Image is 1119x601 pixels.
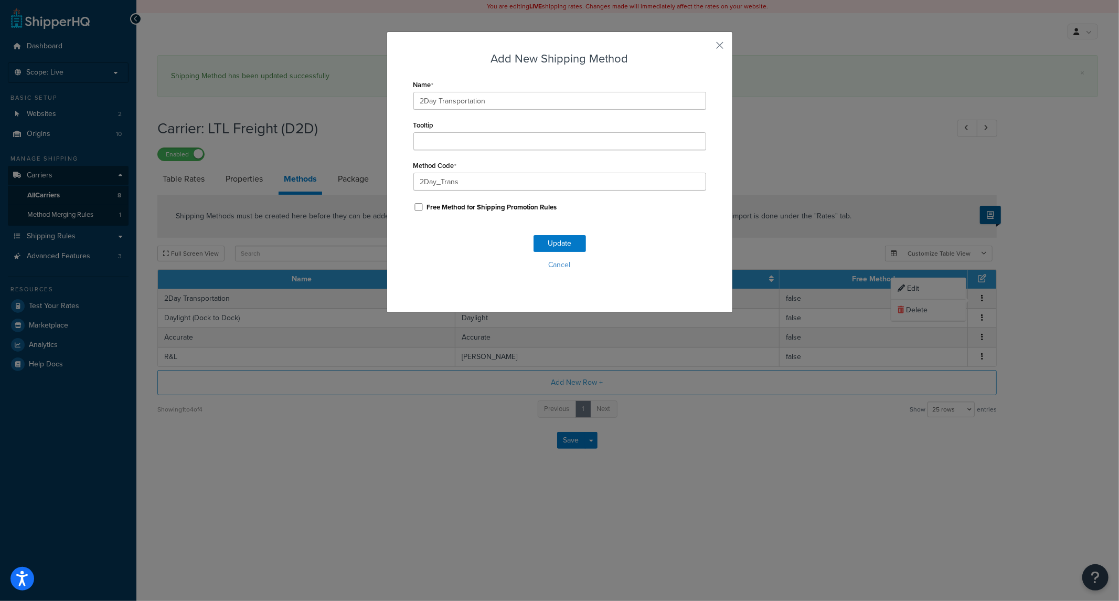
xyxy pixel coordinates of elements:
[413,257,706,273] button: Cancel
[413,50,706,67] h3: Add New Shipping Method
[413,162,457,170] label: Method Code
[413,81,434,89] label: Name
[427,203,557,212] label: Free Method for Shipping Promotion Rules
[534,235,586,252] button: Update
[413,121,434,129] label: Tooltip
